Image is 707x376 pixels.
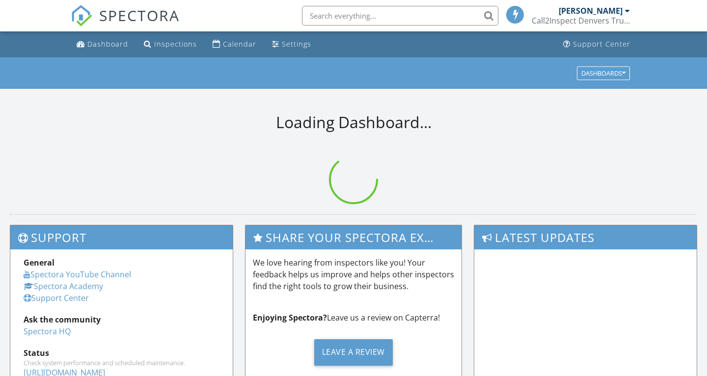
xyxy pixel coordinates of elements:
div: Support Center [573,39,630,49]
a: Spectora HQ [24,326,71,337]
a: Spectora Academy [24,281,103,292]
img: The Best Home Inspection Software - Spectora [71,5,92,27]
div: [PERSON_NAME] [559,6,623,16]
input: Search everything... [302,6,498,26]
div: Ask the community [24,314,219,325]
strong: Enjoying Spectora? [253,312,327,323]
div: Inspections [154,39,197,49]
div: Status [24,347,219,359]
strong: General [24,257,54,268]
a: Support Center [24,293,89,303]
p: We love hearing from inspectors like you! Your feedback helps us improve and helps other inspecto... [253,257,455,292]
div: Check system performance and scheduled maintenance. [24,359,219,367]
h3: Support [10,225,233,249]
h3: Latest Updates [474,225,697,249]
div: Settings [282,39,311,49]
a: Spectora YouTube Channel [24,269,131,280]
a: Inspections [140,35,201,54]
a: Support Center [559,35,634,54]
div: Dashboards [581,70,625,77]
a: Leave a Review [253,331,455,373]
span: SPECTORA [99,5,180,26]
a: SPECTORA [71,13,180,34]
div: Leave a Review [314,339,393,366]
button: Dashboards [577,66,630,80]
div: Dashboard [87,39,128,49]
div: Calendar [223,39,256,49]
p: Leave us a review on Capterra! [253,312,455,323]
a: Calendar [209,35,260,54]
a: Settings [268,35,315,54]
h3: Share Your Spectora Experience [245,225,462,249]
div: Call2Inspect Denvers Trusted Home Inspectors [532,16,630,26]
a: Dashboard [73,35,132,54]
